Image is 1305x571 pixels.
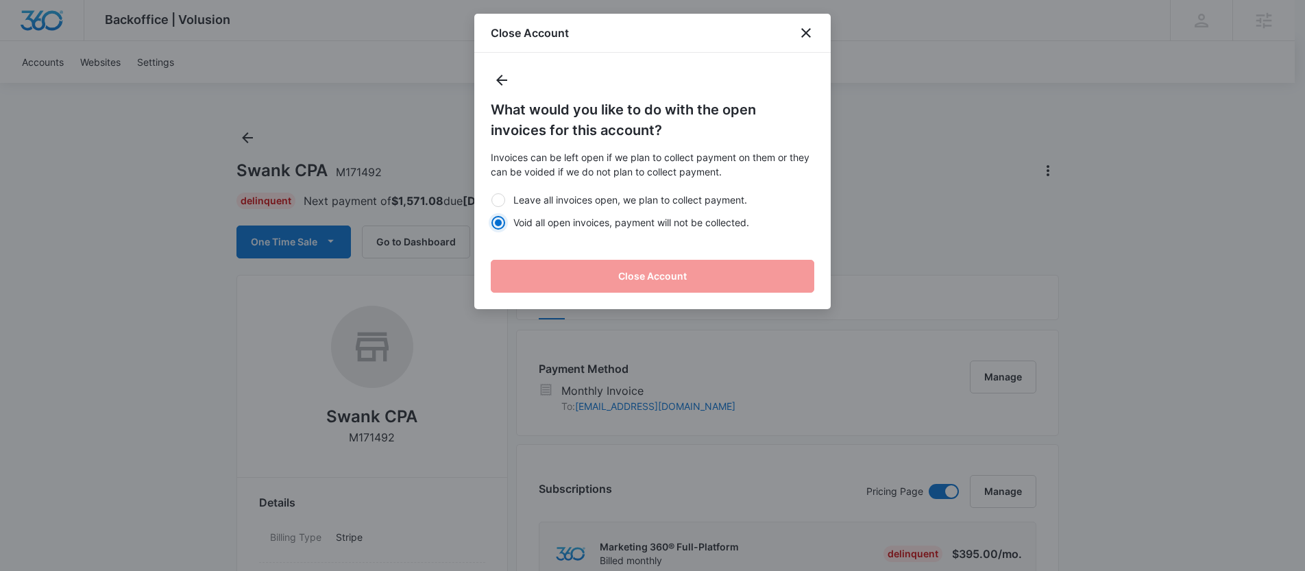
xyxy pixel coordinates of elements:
button: close [798,25,814,41]
label: Leave all invoices open, we plan to collect payment. [491,193,814,207]
p: Invoices can be left open if we plan to collect payment on them or they can be voided if we do no... [491,150,814,179]
button: Back [491,69,513,91]
h5: What would you like to do with the open invoices for this account? [491,99,814,141]
label: Void all open invoices, payment will not be collected. [491,215,814,230]
h1: Close Account [491,25,569,41]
